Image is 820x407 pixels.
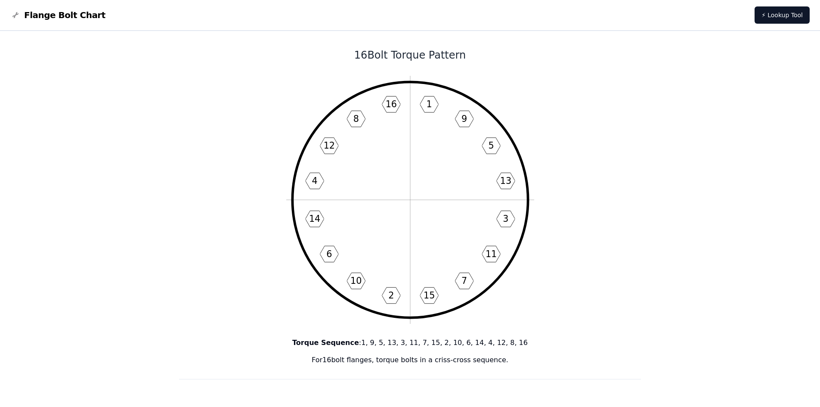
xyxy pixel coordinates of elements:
text: 1 [426,99,432,109]
b: Torque Sequence [292,339,359,347]
text: 3 [503,214,508,224]
p: : 1, 9, 5, 13, 3, 11, 7, 15, 2, 10, 6, 14, 4, 12, 8, 16 [179,338,641,348]
text: 2 [388,290,394,301]
text: 15 [423,290,434,301]
a: ⚡ Lookup Tool [755,6,810,24]
text: 7 [461,276,467,286]
text: 14 [309,214,320,224]
text: 4 [312,176,317,186]
text: 10 [350,276,362,286]
text: 8 [353,114,359,124]
text: 12 [323,140,334,151]
text: 6 [326,249,332,259]
a: Flange Bolt Chart LogoFlange Bolt Chart [10,9,105,21]
text: 16 [385,99,396,109]
p: For 16 bolt flanges, torque bolts in a criss-cross sequence. [179,355,641,365]
text: 5 [488,140,494,151]
text: 13 [500,176,511,186]
text: 9 [461,114,467,124]
span: Flange Bolt Chart [24,9,105,21]
h1: 16 Bolt Torque Pattern [179,48,641,62]
text: 11 [485,249,496,259]
img: Flange Bolt Chart Logo [10,10,21,20]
